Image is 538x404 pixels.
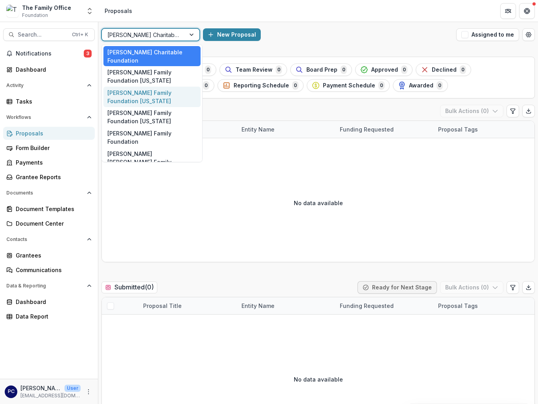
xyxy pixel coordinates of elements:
[237,302,279,310] div: Entity Name
[294,375,343,384] p: No data available
[393,79,448,92] button: Awarded0
[64,385,81,392] p: User
[292,81,298,90] span: 0
[16,266,88,274] div: Communications
[237,125,279,133] div: Entity Name
[294,199,343,207] p: No data available
[3,217,95,230] a: Document Center
[103,46,201,67] div: [PERSON_NAME] Charitable Foundation
[3,280,95,292] button: Open Data & Reporting
[84,387,93,397] button: More
[16,97,88,106] div: Tasks
[456,28,519,41] button: Assigned to me
[6,190,84,196] span: Documents
[6,83,84,88] span: Activity
[335,302,398,310] div: Funding Requested
[6,283,84,289] span: Data & Reporting
[16,298,88,306] div: Dashboard
[103,107,201,128] div: [PERSON_NAME] Family Foundation [US_STATE]
[371,67,398,73] span: Approved
[433,297,532,314] div: Proposal Tags
[237,121,335,138] div: Entity Name
[3,127,95,140] a: Proposals
[16,205,88,213] div: Document Templates
[3,79,95,92] button: Open Activity
[3,202,95,215] a: Document Templates
[335,297,433,314] div: Funding Requested
[416,63,471,76] button: Declined0
[205,65,211,74] span: 0
[236,67,273,73] span: Team Review
[103,127,201,148] div: [PERSON_NAME] Family Foundation
[507,105,519,117] button: Edit table settings
[103,87,201,107] div: [PERSON_NAME] Family Foundation [US_STATE]
[203,28,261,41] button: New Proposal
[433,125,483,133] div: Proposal Tags
[519,3,535,19] button: Get Help
[3,170,95,183] a: Grantee Reports
[237,297,335,314] div: Entity Name
[290,63,352,76] button: Board Prep0
[335,121,433,138] div: Funding Requested
[460,65,466,74] span: 0
[234,82,289,89] span: Reporting Schedule
[3,63,95,76] a: Dashboard
[507,281,519,294] button: Edit table settings
[219,63,287,76] button: Team Review0
[409,82,433,89] span: Awarded
[16,144,88,152] div: Form Builder
[16,312,88,321] div: Data Report
[6,115,84,120] span: Workflows
[3,187,95,199] button: Open Documents
[500,3,516,19] button: Partners
[22,12,48,19] span: Foundation
[20,392,81,399] p: [EMAIL_ADDRESS][DOMAIN_NAME]
[22,4,71,12] div: The Family Office
[16,65,88,74] div: Dashboard
[20,384,61,392] p: [PERSON_NAME]
[101,5,135,17] nav: breadcrumb
[3,111,95,124] button: Open Workflows
[138,297,237,314] div: Proposal Title
[3,28,95,41] button: Search...
[357,281,437,294] button: Ready for Next Stage
[3,249,95,262] a: Grantees
[6,237,84,242] span: Contacts
[378,81,385,90] span: 0
[3,295,95,308] a: Dashboard
[401,65,407,74] span: 0
[433,302,483,310] div: Proposal Tags
[103,66,201,87] div: [PERSON_NAME] Family Foundation [US_STATE]
[6,5,19,17] img: The Family Office
[3,233,95,246] button: Open Contacts
[306,67,337,73] span: Board Prep
[103,148,201,176] div: [PERSON_NAME] [PERSON_NAME] Family Foundation
[437,81,443,90] span: 0
[307,79,390,92] button: Payment Schedule0
[16,251,88,259] div: Grantees
[16,129,88,137] div: Proposals
[16,158,88,167] div: Payments
[432,67,457,73] span: Declined
[84,3,95,19] button: Open entity switcher
[3,263,95,276] a: Communications
[3,310,95,323] a: Data Report
[3,156,95,169] a: Payments
[3,95,95,108] a: Tasks
[138,302,186,310] div: Proposal Title
[217,79,304,92] button: Reporting Schedule0
[440,105,503,117] button: Bulk Actions (0)
[16,173,88,181] div: Grantee Reports
[3,141,95,154] a: Form Builder
[522,281,535,294] button: Export table data
[101,282,157,293] h2: Submitted ( 0 )
[203,81,209,90] span: 0
[16,219,88,228] div: Document Center
[433,121,532,138] div: Proposal Tags
[335,125,398,133] div: Funding Requested
[84,50,92,57] span: 3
